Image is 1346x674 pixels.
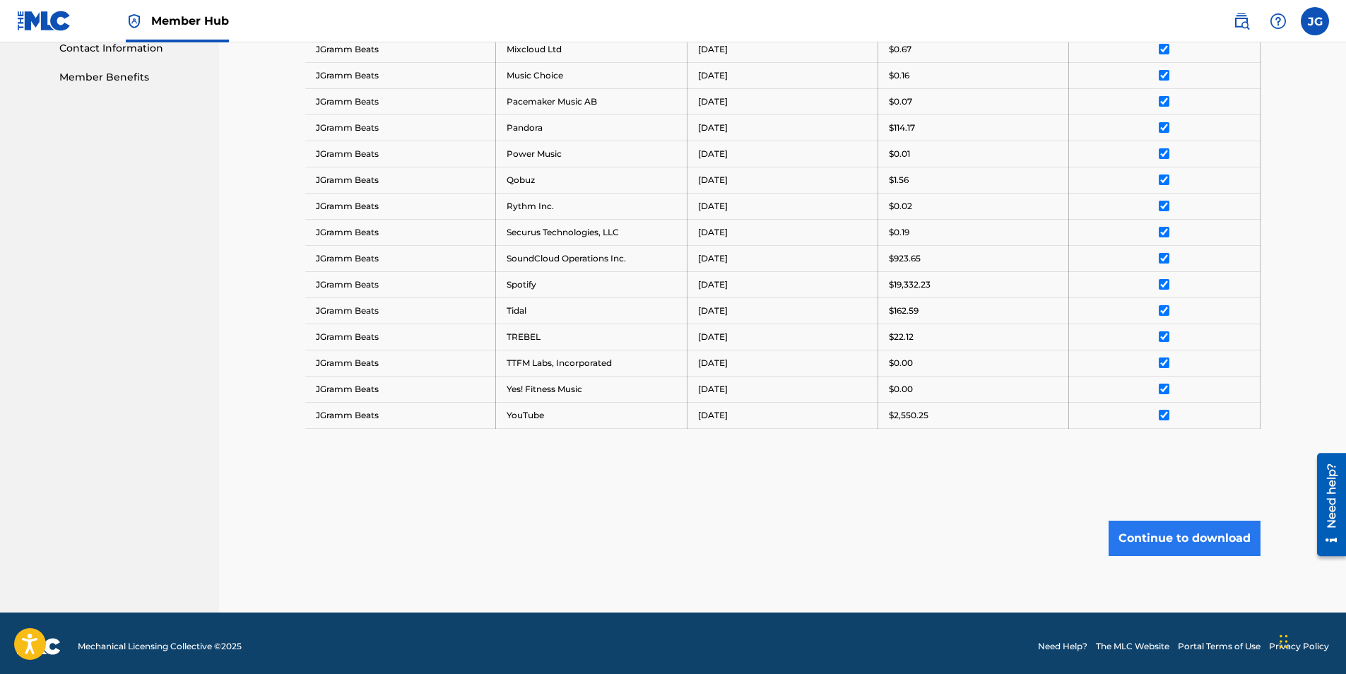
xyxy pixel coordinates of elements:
[687,324,878,350] td: [DATE]
[496,350,687,376] td: TTFM Labs, Incorporated
[305,350,496,376] td: JGramm Beats
[687,36,878,62] td: [DATE]
[889,69,909,82] p: $0.16
[1306,448,1346,562] iframe: Resource Center
[305,402,496,428] td: JGramm Beats
[1275,606,1346,674] iframe: Chat Widget
[78,640,242,653] span: Mechanical Licensing Collective © 2025
[305,141,496,167] td: JGramm Beats
[126,13,143,30] img: Top Rightsholder
[305,297,496,324] td: JGramm Beats
[1178,640,1261,653] a: Portal Terms of Use
[305,271,496,297] td: JGramm Beats
[889,331,914,343] p: $22.12
[1269,640,1329,653] a: Privacy Policy
[889,43,911,56] p: $0.67
[305,167,496,193] td: JGramm Beats
[496,36,687,62] td: Mixcloud Ltd
[496,402,687,428] td: YouTube
[889,357,913,369] p: $0.00
[1270,13,1287,30] img: help
[305,88,496,114] td: JGramm Beats
[687,350,878,376] td: [DATE]
[889,174,909,187] p: $1.56
[687,297,878,324] td: [DATE]
[687,141,878,167] td: [DATE]
[889,95,912,108] p: $0.07
[305,324,496,350] td: JGramm Beats
[687,88,878,114] td: [DATE]
[496,376,687,402] td: Yes! Fitness Music
[151,13,229,29] span: Member Hub
[305,219,496,245] td: JGramm Beats
[1264,7,1292,35] div: Help
[496,271,687,297] td: Spotify
[889,252,921,265] p: $923.65
[305,245,496,271] td: JGramm Beats
[305,36,496,62] td: JGramm Beats
[1280,620,1288,663] div: Drag
[687,167,878,193] td: [DATE]
[687,376,878,402] td: [DATE]
[305,376,496,402] td: JGramm Beats
[496,114,687,141] td: Pandora
[687,219,878,245] td: [DATE]
[687,62,878,88] td: [DATE]
[687,114,878,141] td: [DATE]
[496,88,687,114] td: Pacemaker Music AB
[496,219,687,245] td: Securus Technologies, LLC
[889,305,919,317] p: $162.59
[1233,13,1250,30] img: search
[1227,7,1256,35] a: Public Search
[305,62,496,88] td: JGramm Beats
[1038,640,1087,653] a: Need Help?
[496,324,687,350] td: TREBEL
[496,297,687,324] td: Tidal
[889,200,912,213] p: $0.02
[889,383,913,396] p: $0.00
[687,271,878,297] td: [DATE]
[889,122,915,134] p: $114.17
[687,402,878,428] td: [DATE]
[1301,7,1329,35] div: User Menu
[17,11,71,31] img: MLC Logo
[496,167,687,193] td: Qobuz
[1109,521,1261,556] button: Continue to download
[496,141,687,167] td: Power Music
[496,62,687,88] td: Music Choice
[1096,640,1169,653] a: The MLC Website
[687,193,878,219] td: [DATE]
[889,148,910,160] p: $0.01
[305,114,496,141] td: JGramm Beats
[305,193,496,219] td: JGramm Beats
[687,245,878,271] td: [DATE]
[59,70,202,85] a: Member Benefits
[496,193,687,219] td: Rythm Inc.
[889,226,909,239] p: $0.19
[496,245,687,271] td: SoundCloud Operations Inc.
[889,409,928,422] p: $2,550.25
[889,278,931,291] p: $19,332.23
[59,41,202,56] a: Contact Information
